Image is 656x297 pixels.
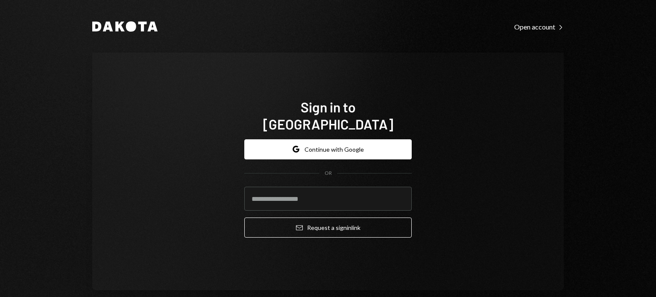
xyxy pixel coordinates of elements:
[514,22,564,31] a: Open account
[325,170,332,177] div: OR
[244,98,412,132] h1: Sign in to [GEOGRAPHIC_DATA]
[244,218,412,238] button: Request a signinlink
[244,139,412,159] button: Continue with Google
[514,23,564,31] div: Open account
